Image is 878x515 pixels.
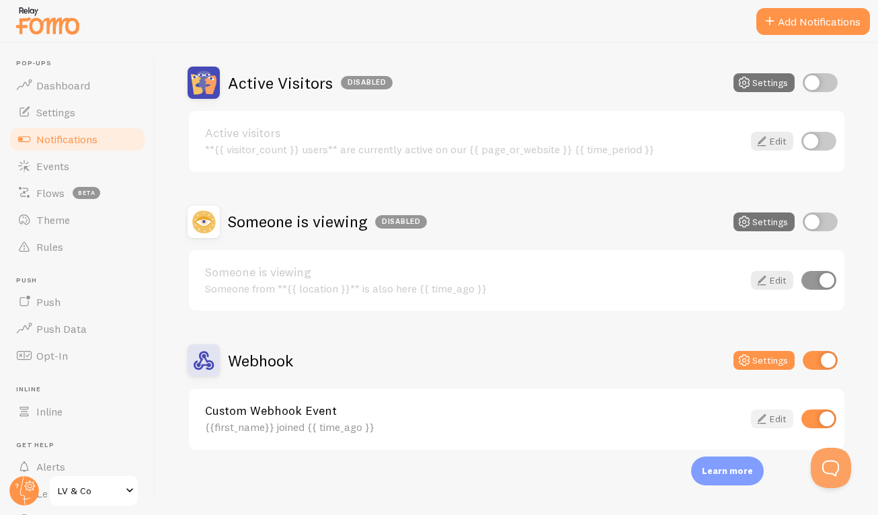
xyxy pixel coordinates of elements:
[751,409,793,428] a: Edit
[36,322,87,335] span: Push Data
[8,233,147,260] a: Rules
[36,132,97,146] span: Notifications
[73,187,100,199] span: beta
[205,421,743,433] div: {{first_name}} joined {{ time_ago }}
[16,276,147,285] span: Push
[733,212,795,231] button: Settings
[8,398,147,425] a: Inline
[16,385,147,394] span: Inline
[188,344,220,377] img: Webhook
[228,350,293,371] h2: Webhook
[8,153,147,180] a: Events
[188,206,220,238] img: Someone is viewing
[205,405,743,417] a: Custom Webhook Event
[8,206,147,233] a: Theme
[205,143,743,155] div: **{{ visitor_count }} users** are currently active on our {{ page_or_website }} {{ time_period }}
[36,405,63,418] span: Inline
[36,213,70,227] span: Theme
[36,159,69,173] span: Events
[751,132,793,151] a: Edit
[733,351,795,370] button: Settings
[341,76,393,89] div: Disabled
[36,295,61,309] span: Push
[188,67,220,99] img: Active Visitors
[8,126,147,153] a: Notifications
[8,72,147,99] a: Dashboard
[58,483,122,499] span: LV & Co
[36,186,65,200] span: Flows
[8,315,147,342] a: Push Data
[36,460,65,473] span: Alerts
[16,441,147,450] span: Get Help
[48,475,139,507] a: LV & Co
[8,288,147,315] a: Push
[14,3,81,38] img: fomo-relay-logo-orange.svg
[702,465,753,477] p: Learn more
[8,180,147,206] a: Flows beta
[205,282,743,294] div: Someone from **{{ location }}** is also here {{ time_ago }}
[691,457,764,485] div: Learn more
[8,453,147,480] a: Alerts
[205,127,743,139] a: Active visitors
[36,240,63,253] span: Rules
[228,211,427,232] h2: Someone is viewing
[228,73,393,93] h2: Active Visitors
[733,73,795,92] button: Settings
[36,106,75,119] span: Settings
[375,215,427,229] div: Disabled
[8,342,147,369] a: Opt-In
[811,448,851,488] iframe: Help Scout Beacon - Open
[36,79,90,92] span: Dashboard
[205,266,743,278] a: Someone is viewing
[751,271,793,290] a: Edit
[16,59,147,68] span: Pop-ups
[36,349,68,362] span: Opt-In
[8,99,147,126] a: Settings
